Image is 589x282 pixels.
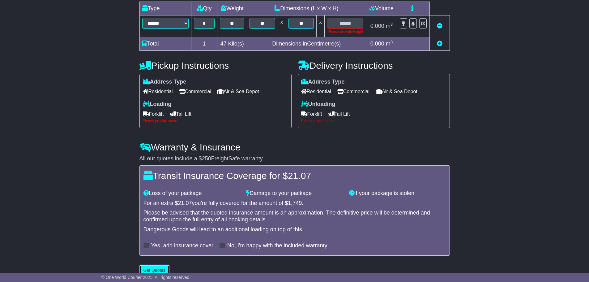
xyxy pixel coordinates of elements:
[301,101,335,108] label: Unloading
[101,275,191,280] span: © One World Courier 2025. All rights reserved.
[366,2,397,15] td: Volume
[328,109,350,119] span: Tail Lift
[337,87,369,96] span: Commercial
[278,15,286,37] td: x
[143,79,186,85] label: Address Type
[143,101,172,108] label: Loading
[143,109,164,119] span: Forklift
[227,242,327,249] label: No, I'm happy with the included warranty
[370,41,384,47] span: 0.000
[327,29,363,34] div: Please provide height
[376,87,417,96] span: Air & Sea Depot
[391,22,393,27] sup: 3
[317,15,325,37] td: x
[298,60,450,71] h4: Delivery Instructions
[247,37,366,50] td: Dimensions in Centimetre(s)
[437,41,442,47] a: Add new item
[139,155,450,162] div: All our quotes include a $ FreightSafe warranty.
[386,23,393,29] span: m
[288,171,311,181] span: 21.07
[301,109,322,119] span: Forklift
[143,119,288,123] div: Please provide value
[139,37,191,50] td: Total
[151,242,213,249] label: Yes, add insurance cover
[179,87,211,96] span: Commercial
[386,41,393,47] span: m
[191,37,217,50] td: 1
[346,190,449,197] div: If your package is stolen
[178,200,192,206] span: 21.07
[288,200,302,206] span: 1,749
[143,200,446,207] div: For an extra $ you're fully covered for the amount of $ .
[202,155,211,162] span: 250
[217,37,247,50] td: Kilo(s)
[437,23,442,29] a: Remove this item
[170,109,192,119] span: Tail Lift
[139,265,170,276] button: Get Quotes
[301,79,345,85] label: Address Type
[243,190,346,197] div: Damage to your package
[140,190,243,197] div: Loss of your package
[191,2,217,15] td: Qty
[143,171,446,181] h4: Transit Insurance Coverage for $
[143,87,173,96] span: Residential
[391,40,393,44] sup: 3
[217,2,247,15] td: Weight
[143,210,446,223] div: Please be advised that the quoted insurance amount is an approximation. The definitive price will...
[139,2,191,15] td: Type
[370,23,384,29] span: 0.000
[301,87,331,96] span: Residential
[247,2,366,15] td: Dimensions (L x W x H)
[139,60,292,71] h4: Pickup Instructions
[217,87,259,96] span: Air & Sea Depot
[220,41,227,47] span: 47
[301,119,446,123] div: Please provide value
[139,142,450,152] h4: Warranty & Insurance
[143,226,446,233] div: Dangerous Goods will lead to an additional loading on top of this.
